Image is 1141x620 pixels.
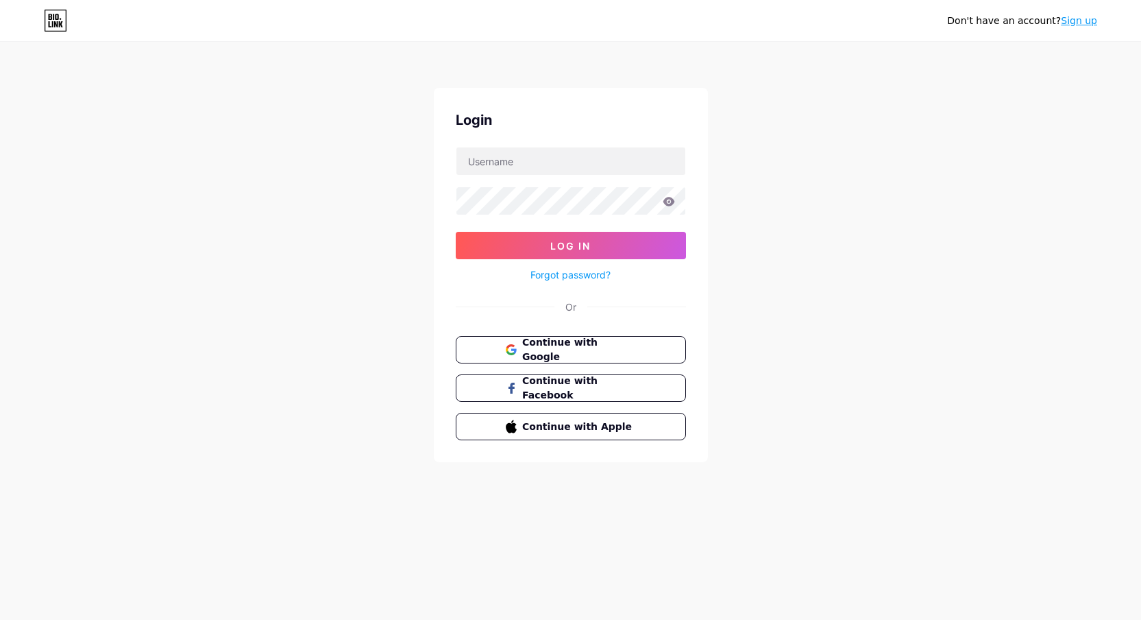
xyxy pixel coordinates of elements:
a: Forgot password? [530,267,611,282]
button: Continue with Facebook [456,374,686,402]
span: Continue with Google [522,335,635,364]
button: Continue with Google [456,336,686,363]
div: Login [456,110,686,130]
a: Sign up [1061,15,1097,26]
span: Continue with Facebook [522,374,635,403]
span: Continue with Apple [522,420,635,434]
button: Continue with Apple [456,413,686,440]
span: Log In [550,240,591,252]
div: Or [565,300,576,314]
div: Don't have an account? [947,14,1097,28]
input: Username [456,147,685,175]
button: Log In [456,232,686,259]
